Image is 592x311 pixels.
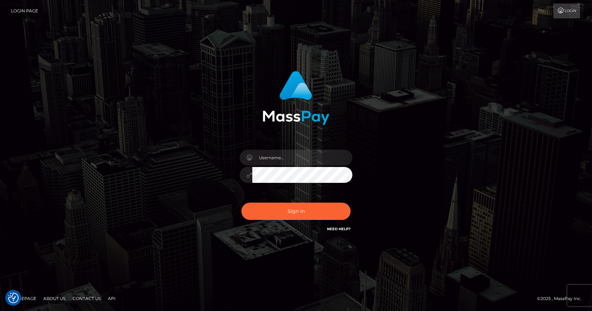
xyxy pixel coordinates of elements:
a: Login Page [11,4,38,18]
img: MassPay Login [263,71,329,125]
a: Contact Us [70,293,104,304]
div: © 2025 , MassPay Inc. [537,295,587,303]
button: Consent Preferences [8,293,19,303]
input: Username... [252,150,352,166]
a: Login [553,4,580,18]
button: Sign in [241,203,351,220]
img: Revisit consent button [8,293,19,303]
a: API [105,293,118,304]
a: Homepage [8,293,39,304]
a: About Us [41,293,68,304]
a: Need Help? [327,227,351,231]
